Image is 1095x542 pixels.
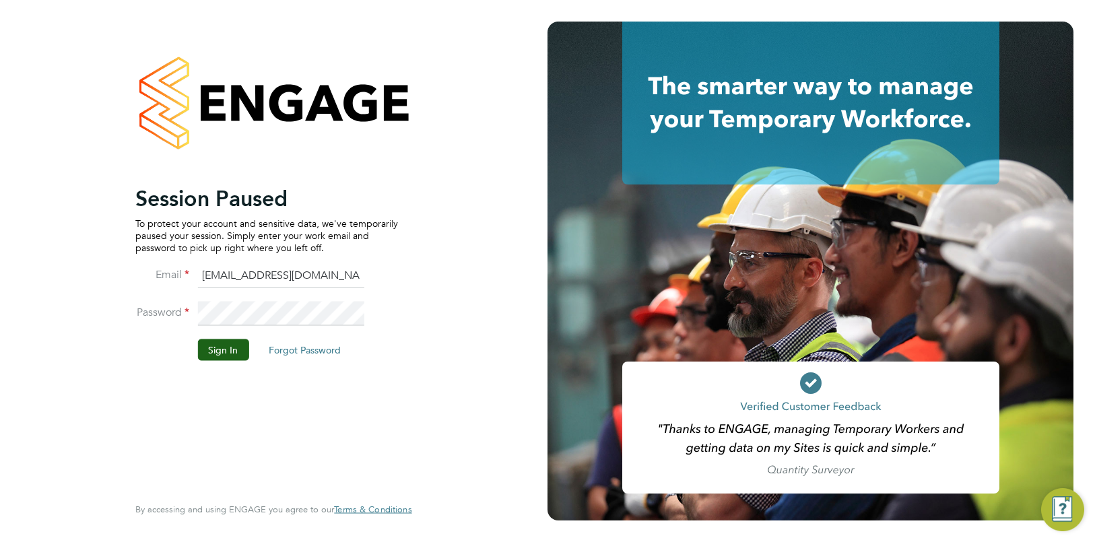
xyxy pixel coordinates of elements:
button: Forgot Password [258,339,352,360]
button: Sign In [197,339,248,360]
a: Terms & Conditions [334,504,411,515]
label: Email [135,267,189,281]
label: Password [135,305,189,319]
p: To protect your account and sensitive data, we've temporarily paused your session. Simply enter y... [135,217,398,254]
span: By accessing and using ENGAGE you agree to our [135,504,411,515]
button: Engage Resource Center [1041,488,1084,531]
h2: Session Paused [135,184,398,211]
input: Enter your work email... [197,264,364,288]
